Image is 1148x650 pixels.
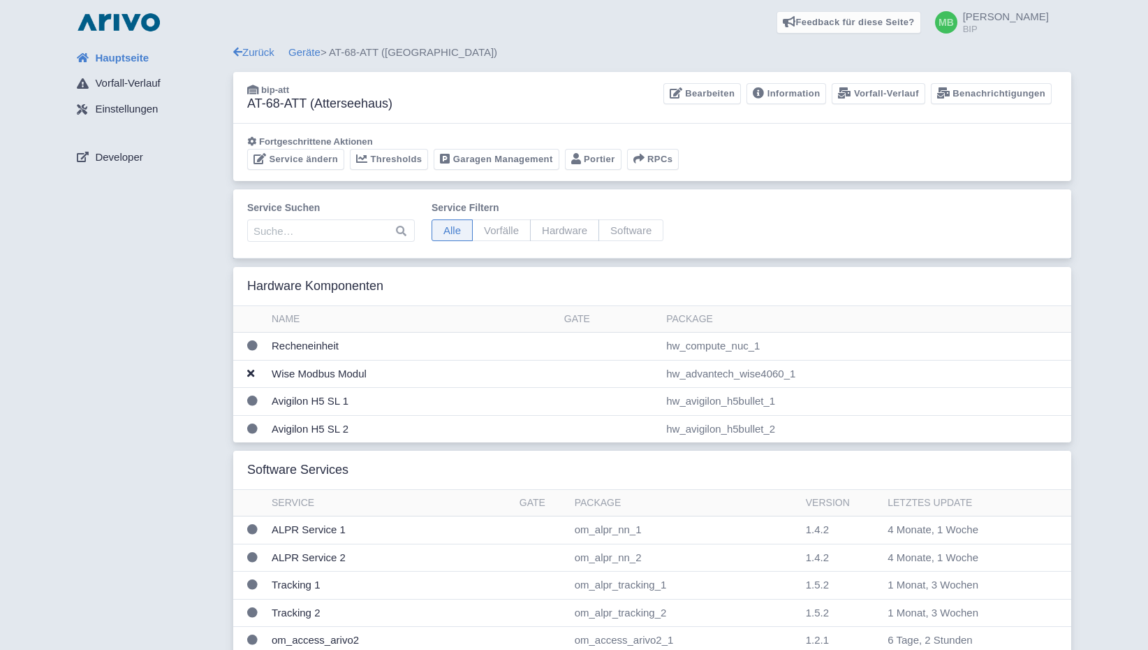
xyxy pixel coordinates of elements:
[530,219,599,241] span: Hardware
[261,85,289,95] span: bip-att
[266,360,559,388] td: Wise Modbus Modul
[432,201,663,215] label: Service filtern
[882,544,1042,572] td: 4 Monate, 1 Woche
[569,517,800,544] td: om_alpr_nn_1
[247,219,415,242] input: Suche…
[565,149,621,171] a: Portier
[661,360,1071,388] td: hw_advantech_wise4060_1
[569,572,800,600] td: om_alpr_tracking_1
[746,83,826,105] a: Information
[247,463,348,478] h3: Software Services
[259,136,373,147] span: Fortgeschrittene Aktionen
[95,50,149,66] span: Hauptseite
[233,46,274,58] a: Zurück
[661,333,1071,361] td: hw_compute_nuc_1
[806,634,829,646] span: 1.2.1
[800,490,882,517] th: Version
[472,219,531,241] span: Vorfälle
[350,149,428,171] a: Thresholds
[432,219,473,241] span: Alle
[266,544,514,572] td: ALPR Service 2
[266,572,514,600] td: Tracking 1
[247,279,383,294] h3: Hardware Komponenten
[963,24,1049,34] small: BIP
[806,607,829,619] span: 1.5.2
[266,306,559,333] th: Name
[661,306,1071,333] th: Package
[266,517,514,544] td: ALPR Service 1
[569,490,800,517] th: Package
[66,71,233,97] a: Vorfall-Verlauf
[95,75,160,92] span: Vorfall-Verlauf
[569,544,800,572] td: om_alpr_nn_2
[931,83,1052,105] a: Benachrichtigungen
[569,599,800,627] td: om_alpr_tracking_2
[266,490,514,517] th: Service
[832,83,925,105] a: Vorfall-Verlauf
[963,10,1049,22] span: [PERSON_NAME]
[266,388,559,416] td: Avigilon H5 SL 1
[559,306,661,333] th: Gate
[66,96,233,123] a: Einstellungen
[927,11,1049,34] a: [PERSON_NAME] BIP
[882,572,1042,600] td: 1 Monat, 3 Wochen
[661,415,1071,442] td: hw_avigilon_h5bullet_2
[66,144,233,171] a: Developer
[434,149,559,171] a: Garagen Management
[598,219,663,241] span: Software
[247,201,415,215] label: Service suchen
[514,490,569,517] th: Gate
[882,490,1042,517] th: Letztes Update
[95,150,142,166] span: Developer
[806,579,829,591] span: 1.5.2
[95,101,158,117] span: Einstellungen
[882,517,1042,544] td: 4 Monate, 1 Woche
[247,96,392,112] h3: AT-68-ATT (Atterseehaus)
[247,149,344,171] a: Service ändern
[74,11,163,34] img: logo
[882,599,1042,627] td: 1 Monat, 3 Wochen
[266,415,559,442] td: Avigilon H5 SL 2
[663,83,741,105] a: Bearbeiten
[288,46,321,58] a: Geräte
[233,45,1071,61] div: > AT-68-ATT ([GEOGRAPHIC_DATA])
[627,149,679,171] button: RPCs
[777,11,921,34] a: Feedback für diese Seite?
[661,388,1071,416] td: hw_avigilon_h5bullet_1
[66,45,233,71] a: Hauptseite
[806,551,829,563] span: 1.4.2
[266,599,514,627] td: Tracking 2
[266,333,559,361] td: Recheneinheit
[806,523,829,535] span: 1.4.2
